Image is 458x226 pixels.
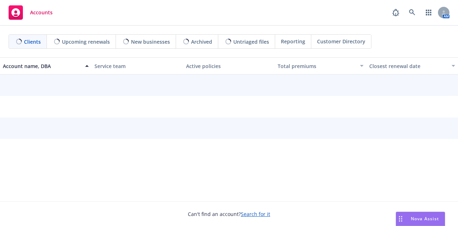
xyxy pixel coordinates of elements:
[366,57,458,74] button: Closest renewal date
[411,216,439,222] span: Nova Assist
[30,10,53,15] span: Accounts
[62,38,110,45] span: Upcoming renewals
[317,38,365,45] span: Customer Directory
[6,3,55,23] a: Accounts
[369,62,447,70] div: Closest renewal date
[405,5,419,20] a: Search
[183,57,275,74] button: Active policies
[396,212,405,226] div: Drag to move
[92,57,183,74] button: Service team
[131,38,170,45] span: New businesses
[281,38,305,45] span: Reporting
[241,211,270,217] a: Search for it
[275,57,366,74] button: Total premiums
[24,38,41,45] span: Clients
[94,62,180,70] div: Service team
[278,62,356,70] div: Total premiums
[3,62,81,70] div: Account name, DBA
[188,210,270,218] span: Can't find an account?
[191,38,212,45] span: Archived
[422,5,436,20] a: Switch app
[186,62,272,70] div: Active policies
[396,212,445,226] button: Nova Assist
[233,38,269,45] span: Untriaged files
[389,5,403,20] a: Report a Bug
